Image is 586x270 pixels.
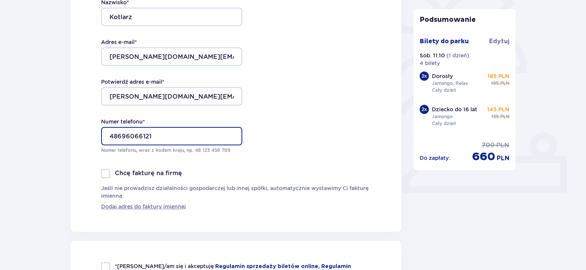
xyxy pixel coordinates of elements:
[115,169,182,177] p: Chcę fakturę na firmę
[432,120,456,127] p: Cały dzień
[101,203,186,210] a: Dodaj adres do faktury imiennej
[500,113,509,120] span: PLN
[489,37,509,46] span: Edytuj
[101,78,164,86] label: Potwierdź adres e-mail *
[101,147,242,154] p: Numer telefonu, wraz z kodem kraju, np. 48 ​123 ​456 ​789
[432,113,453,120] p: Jamango
[414,15,516,24] p: Podsumowanie
[432,72,453,80] p: Dorosły
[101,127,242,145] input: Numer telefonu
[496,141,509,150] span: PLN
[215,264,321,269] a: Regulamin sprzedaży biletów online,
[101,47,242,66] input: Adres e-mail
[420,59,440,67] p: 4 bilety
[491,80,499,87] span: 195
[497,154,509,163] span: PLN
[101,118,145,125] label: Numer telefonu *
[115,263,215,269] span: *[PERSON_NAME]/am się i akceptuję
[420,154,450,162] p: Do zapłaty :
[101,38,137,46] label: Adres e-mail *
[446,52,469,59] p: ( 1 dzień )
[472,150,495,164] span: 660
[487,106,509,113] p: 145 PLN
[420,52,445,59] p: Sob. 11.10
[500,80,509,87] span: PLN
[432,80,468,87] p: Jamango, Relax
[420,37,469,46] p: Bilety do parku
[101,8,242,26] input: Nazwisko
[432,106,477,113] p: Dziecko do 16 lat
[101,87,242,106] input: Potwierdź adres e-mail
[491,113,499,120] span: 155
[420,105,429,114] div: 2 x
[488,72,509,80] p: 185 PLN
[432,87,456,94] p: Cały dzień
[420,72,429,81] div: 2 x
[101,184,371,200] p: Jeśli nie prowadzisz działalności gospodarczej lub innej spółki, automatycznie wystawimy Ci faktu...
[482,141,495,150] span: 700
